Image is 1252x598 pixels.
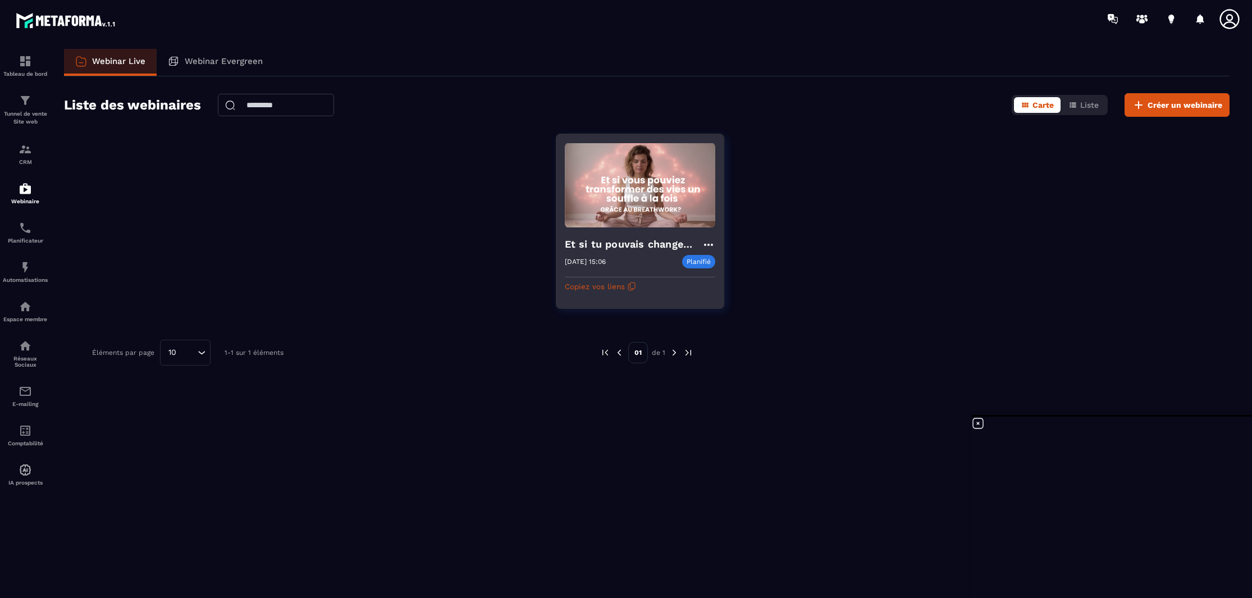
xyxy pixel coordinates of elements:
[3,71,48,77] p: Tableau de bord
[3,159,48,165] p: CRM
[64,94,201,116] h2: Liste des webinaires
[3,252,48,291] a: automationsautomationsAutomatisations
[669,348,679,358] img: next
[3,134,48,174] a: formationformationCRM
[64,49,157,76] a: Webinar Live
[3,85,48,134] a: formationformationTunnel de vente Site web
[3,376,48,416] a: emailemailE-mailing
[1032,101,1054,109] span: Carte
[652,348,665,357] p: de 1
[3,46,48,85] a: formationformationTableau de bord
[185,56,263,66] p: Webinar Evergreen
[160,340,211,366] div: Search for option
[19,94,32,107] img: formation
[565,258,606,266] p: [DATE] 15:06
[19,54,32,68] img: formation
[3,401,48,407] p: E-mailing
[19,261,32,274] img: automations
[628,342,648,363] p: 01
[19,463,32,477] img: automations
[3,198,48,204] p: Webinaire
[180,346,195,359] input: Search for option
[19,385,32,398] img: email
[19,143,32,156] img: formation
[19,300,32,313] img: automations
[3,174,48,213] a: automationsautomationsWebinaire
[1080,101,1099,109] span: Liste
[225,349,284,357] p: 1-1 sur 1 éléments
[1148,99,1222,111] span: Créer un webinaire
[165,346,180,359] span: 10
[1125,93,1230,117] button: Créer un webinaire
[1014,97,1061,113] button: Carte
[3,331,48,376] a: social-networksocial-networkRéseaux Sociaux
[3,316,48,322] p: Espace membre
[3,440,48,446] p: Comptabilité
[682,255,715,268] p: Planifié
[3,213,48,252] a: schedulerschedulerPlanificateur
[1062,97,1105,113] button: Liste
[565,143,715,228] img: webinar-background
[19,424,32,437] img: accountant
[3,416,48,455] a: accountantaccountantComptabilité
[3,291,48,331] a: automationsautomationsEspace membre
[683,348,693,358] img: next
[3,277,48,283] p: Automatisations
[92,56,145,66] p: Webinar Live
[19,339,32,353] img: social-network
[600,348,610,358] img: prev
[92,349,154,357] p: Éléments par page
[3,355,48,368] p: Réseaux Sociaux
[3,110,48,126] p: Tunnel de vente Site web
[565,236,702,252] h4: Et si tu pouvais changer ta vie un souffle à la fois
[16,10,117,30] img: logo
[3,480,48,486] p: IA prospects
[19,182,32,195] img: automations
[3,238,48,244] p: Planificateur
[614,348,624,358] img: prev
[19,221,32,235] img: scheduler
[565,277,636,295] button: Copiez vos liens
